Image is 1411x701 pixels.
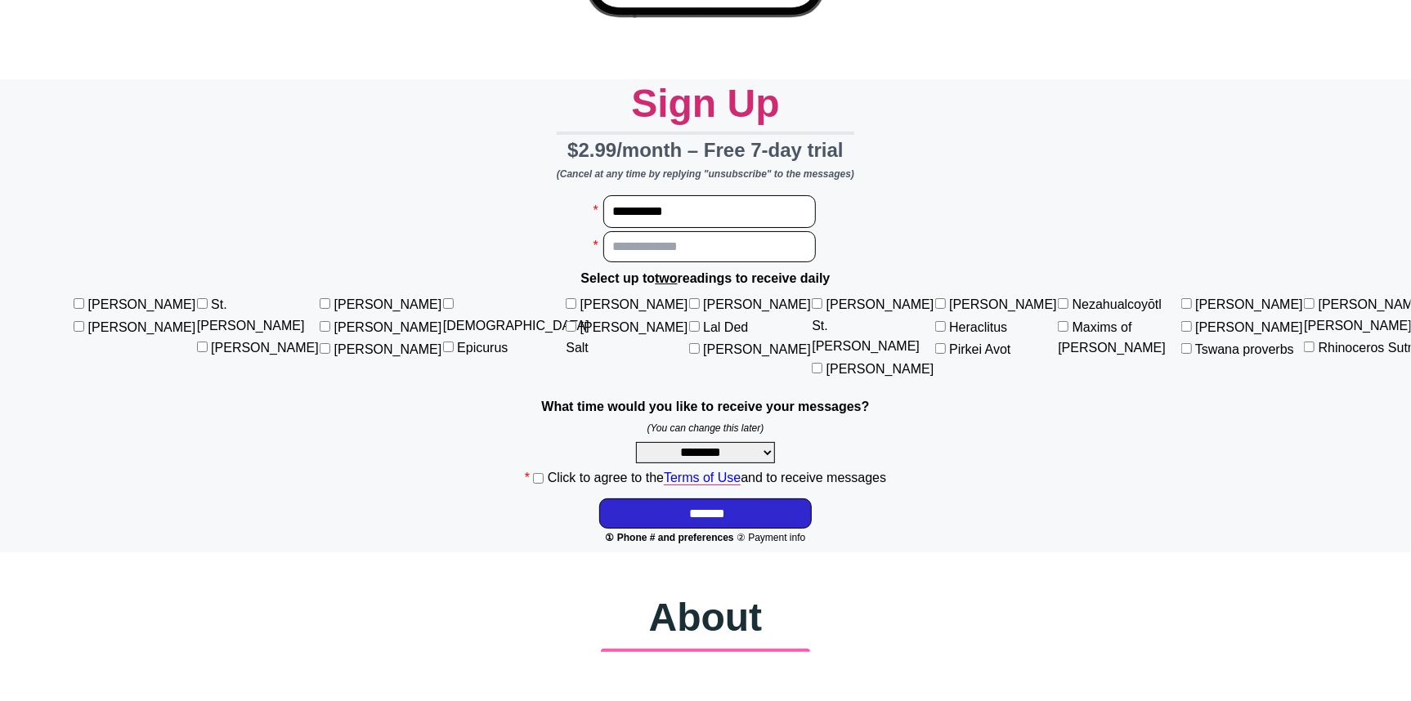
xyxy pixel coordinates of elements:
label: [PERSON_NAME] [703,342,811,356]
em: (You can change this later) [647,422,764,434]
label: [PERSON_NAME] [703,297,811,311]
label: Pirkei Avot [949,342,1010,356]
label: Epicurus [457,341,508,355]
label: [PERSON_NAME] [88,297,196,311]
label: [PERSON_NAME] St. [PERSON_NAME] [812,297,934,353]
label: [PERSON_NAME] [949,297,1057,311]
label: St. [PERSON_NAME] [197,297,305,333]
span: ② Payment info [737,532,805,543]
label: Click to agree to the and to receive messages [548,471,886,485]
label: [PERSON_NAME] [1195,297,1303,311]
label: [DEMOGRAPHIC_DATA] [443,319,589,333]
label: [PERSON_NAME] [334,320,442,334]
label: [PERSON_NAME] [1195,320,1303,334]
label: [PERSON_NAME] [88,320,196,334]
span: Sign Up [631,82,779,125]
div: $2.99/month – Free 7-day trial [557,132,854,166]
span: About [649,596,763,639]
label: Maxims of [PERSON_NAME] [1058,320,1166,355]
i: (Cancel at any time by replying "unsubscribe" to the messages) [557,168,854,180]
label: Nezahualcoyōtl [1073,297,1162,311]
strong: Select up to readings to receive daily [581,271,831,285]
label: [PERSON_NAME] [826,362,934,376]
label: Tswana proverbs [1195,342,1294,356]
label: [PERSON_NAME] Salt [566,320,688,355]
label: [PERSON_NAME] [334,297,442,311]
label: [PERSON_NAME] [580,297,688,311]
strong: What time would you like to receive your messages? [541,400,869,413]
label: [PERSON_NAME] [211,341,319,355]
label: Heraclitus [949,320,1007,334]
u: two [655,271,678,285]
label: [PERSON_NAME] [334,342,442,356]
label: Lal Ded [703,320,748,334]
a: Terms of Use [664,471,741,485]
span: ① Phone # and preferences [606,532,734,543]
